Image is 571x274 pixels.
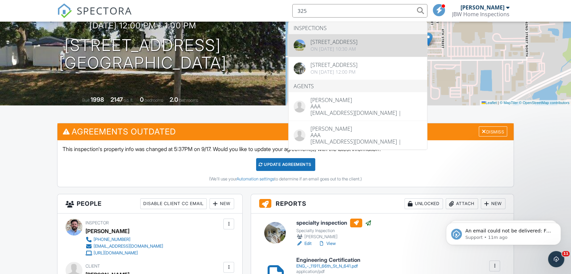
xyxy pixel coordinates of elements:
div: New [481,198,505,209]
span: Client [85,264,100,269]
div: 2147 [110,96,123,103]
div: [EMAIL_ADDRESS][DOMAIN_NAME] | [311,109,401,116]
div: [EMAIL_ADDRESS][DOMAIN_NAME] [94,244,163,249]
span: Inspector [85,220,109,225]
a: specialty inspection Specialty Inspection [PERSON_NAME] [296,219,372,240]
a: View [318,240,336,247]
h6: Engineering Certification [296,257,361,263]
div: [EMAIL_ADDRESS][DOMAIN_NAME] | [311,138,401,144]
a: [PERSON_NAME] AAA [EMAIL_ADDRESS][DOMAIN_NAME] | [289,92,427,121]
div: [STREET_ADDRESS] [311,62,357,68]
span: Built [82,98,90,103]
input: Search everything... [292,4,427,18]
img: Marker [424,32,432,46]
a: [PHONE_NUMBER] [85,236,163,243]
h1: [STREET_ADDRESS] [GEOGRAPHIC_DATA] [59,36,227,72]
span: | [498,101,499,105]
h3: [DATE] 12:00 pm - 1:00 pm [90,21,196,30]
div: Unlocked [404,198,443,209]
a: © MapTiler [500,101,518,105]
div: [PERSON_NAME] [461,4,504,11]
div: 0 [140,96,144,103]
a: [STREET_ADDRESS] On [DATE] 12:00 pm [289,57,427,80]
img: default-user-f0147aede5fd5fa78ca7ade42f37bd4542148d508eef1c3d3ea960f66861d68b.jpg [294,129,305,141]
h3: Agreements Outdated [57,123,514,140]
a: Leaflet [481,101,497,105]
div: AAA [311,131,401,138]
li: Agents [289,80,427,92]
div: 2.0 [170,96,178,103]
a: [URL][DOMAIN_NAME] [85,250,163,256]
a: Edit [296,240,312,247]
span: bathrooms [179,98,198,103]
div: AAA [311,103,401,109]
a: [EMAIL_ADDRESS][DOMAIN_NAME] [85,243,163,250]
div: [URL][DOMAIN_NAME] [94,250,138,256]
a: © OpenStreetMap contributors [519,101,569,105]
div: Update Agreements [256,158,315,171]
div: [PHONE_NUMBER] [94,237,130,242]
div: Attach [446,198,478,209]
div: Disable Client CC Email [140,198,207,209]
iframe: Intercom live chat [548,251,564,267]
span: bedrooms [145,98,163,103]
div: Dismiss [479,126,507,137]
li: Inspections [289,22,427,34]
span: 11 [562,251,570,256]
div: [PERSON_NAME] [311,97,401,103]
h3: Reports [251,194,514,214]
div: [PERSON_NAME] [296,233,372,240]
h6: specialty inspection [296,219,372,227]
div: This inspection's property info was changed at 5:37PM on 9/17. Would you like to update your agre... [57,140,514,187]
span: sq. ft. [124,98,133,103]
div: Specialty Inspection [296,228,372,233]
div: (We'll use your to determine if an email goes out to the client.) [63,176,508,182]
a: Automation settings [237,176,274,181]
img: 9464858%2Fcover_photos%2Fs1SHaAC5I1wpd3fjhygT%2Foriginal.jpg [294,63,305,74]
div: [STREET_ADDRESS] [311,39,357,45]
img: default-user-f0147aede5fd5fa78ca7ade42f37bd4542148d508eef1c3d3ea960f66861d68b.jpg [294,101,305,113]
div: JBW Home Inspections [452,11,510,18]
a: [PERSON_NAME] AAA [EMAIL_ADDRESS][DOMAIN_NAME] | [289,121,427,149]
div: ENG_-_11911_66th_St_N_641.pdf [296,264,361,269]
img: The Best Home Inspection Software - Spectora [57,3,72,18]
span: SPECTORA [77,3,132,18]
h3: People [57,194,242,214]
div: [PERSON_NAME] [85,226,129,236]
div: On [DATE] 10:30 am [311,46,357,52]
div: 1998 [91,96,104,103]
img: streetview [294,40,305,51]
div: [PERSON_NAME] [311,126,401,131]
a: [STREET_ADDRESS] On [DATE] 10:30 am [289,34,427,57]
div: On [DATE] 12:00 pm [311,69,357,75]
iframe: Intercom notifications message [436,208,571,256]
a: SPECTORA [57,9,132,23]
div: New [209,198,234,209]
